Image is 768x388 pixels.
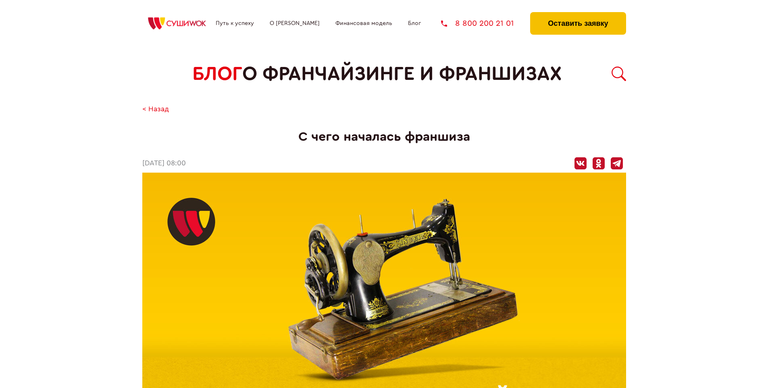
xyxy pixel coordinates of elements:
[216,20,254,27] a: Путь к успеху
[441,19,514,27] a: 8 800 200 21 01
[530,12,626,35] button: Оставить заявку
[335,20,392,27] a: Финансовая модель
[142,129,626,144] h1: С чего началась франшиза
[192,63,242,85] span: БЛОГ
[455,19,514,27] span: 8 800 200 21 01
[242,63,562,85] span: о франчайзинге и франшизах
[142,105,169,114] a: < Назад
[408,20,421,27] a: Блог
[270,20,320,27] a: О [PERSON_NAME]
[142,159,186,168] time: [DATE] 08:00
